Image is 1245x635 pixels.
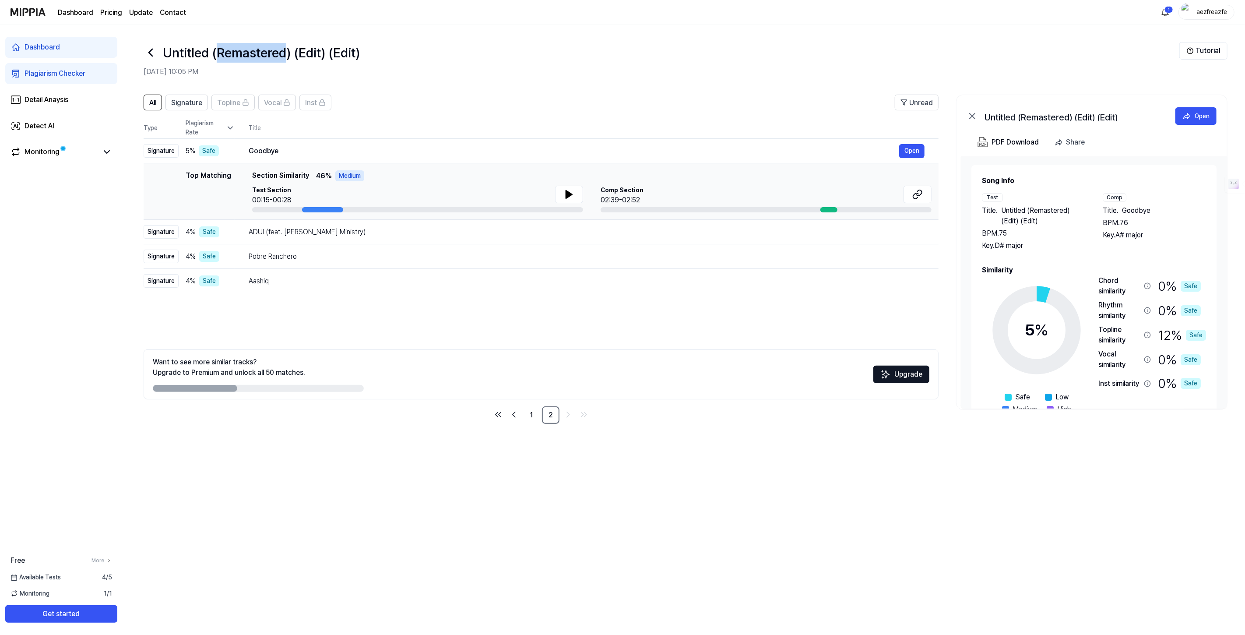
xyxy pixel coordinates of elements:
[1103,193,1126,202] div: Comp
[252,186,292,195] span: Test Section
[909,98,933,108] span: Unread
[25,68,85,79] div: Plagiarism Checker
[1181,378,1201,389] div: Safe
[1034,321,1048,339] span: %
[1158,275,1201,296] div: 0 %
[186,119,235,137] div: Plagiarism Rate
[1186,330,1206,341] div: Safe
[102,573,112,582] span: 4 / 5
[144,406,939,424] nav: pagination
[5,63,117,84] a: Plagiarism Checker
[1158,300,1201,321] div: 0 %
[601,186,644,195] span: Comp Section
[1179,42,1227,60] button: Tutorial
[144,117,179,139] th: Type
[149,98,156,108] span: All
[58,7,93,18] a: Dashboard
[1160,7,1171,18] img: 알림
[211,95,255,110] button: Topline
[199,145,219,156] div: Safe
[165,95,208,110] button: Signature
[144,274,179,288] div: Signature
[992,137,1039,148] div: PDF Download
[163,43,360,63] h1: Untitled (Remastered) (Edit) (Edit)
[1164,6,1173,13] div: 1
[1051,134,1092,151] button: Share
[542,406,559,424] a: 2
[982,228,1085,239] div: BPM. 75
[577,408,591,422] a: Go to last page
[1013,404,1037,415] span: Medium
[25,95,68,105] div: Detail Anaysis
[1103,230,1206,240] div: Key. A# major
[978,137,988,148] img: PDF Download
[601,195,644,205] div: 02:39-02:52
[982,193,1003,202] div: Test
[1187,47,1194,54] img: Help
[153,357,305,378] div: Want to see more similar tracks? Upgrade to Premium and unlock all 50 matches.
[252,170,309,181] span: Section Similarity
[1175,107,1217,125] button: Open
[873,366,929,383] button: Upgrade
[1181,305,1201,316] div: Safe
[160,7,186,18] a: Contact
[982,265,1206,275] h2: Similarity
[961,156,1227,409] a: Song InfoTestTitle.Untitled (Remastered) (Edit) (Edit)BPM.75Key.D# majorCompTitle.GoodbyeBPM.76Ke...
[1158,325,1206,346] div: 12 %
[144,144,179,158] div: Signature
[91,557,112,564] a: More
[880,369,891,380] img: Sparkles
[1181,281,1201,292] div: Safe
[186,276,196,286] span: 4 %
[258,95,296,110] button: Vocal
[873,373,929,381] a: SparklesUpgrade
[899,144,925,158] button: Open
[1057,404,1071,415] span: High
[104,589,112,598] span: 1 / 1
[186,170,231,212] div: Top Matching
[491,408,505,422] a: Go to first page
[1098,349,1140,370] div: Vocal similarity
[144,225,179,239] div: Signature
[1122,205,1150,216] span: Goodbye
[316,171,332,181] span: 46 %
[507,408,521,422] a: Go to previous page
[11,147,98,157] a: Monitoring
[25,147,60,157] div: Monitoring
[895,95,939,110] button: Unread
[5,605,117,623] button: Get started
[249,276,925,286] div: Aashiq
[199,251,219,262] div: Safe
[11,589,49,598] span: Monitoring
[1098,325,1140,346] div: Topline similarity
[5,37,117,58] a: Dashboard
[1103,218,1206,228] div: BPM. 76
[5,89,117,110] a: Detail Anaysis
[1103,205,1118,216] span: Title .
[1066,137,1085,148] div: Share
[171,98,202,108] span: Signature
[1055,392,1069,402] span: Low
[985,111,1160,121] div: Untitled (Remastered) (Edit) (Edit)
[299,95,331,110] button: Inst
[186,227,196,237] span: 4 %
[1158,5,1172,19] button: 알림1
[982,176,1206,186] h2: Song Info
[264,98,281,108] span: Vocal
[11,573,61,582] span: Available Tests
[1158,374,1201,393] div: 0 %
[1098,378,1140,389] div: Inst similarity
[199,226,219,237] div: Safe
[25,121,54,131] div: Detect AI
[144,95,162,110] button: All
[561,408,575,422] a: Go to next page
[1158,349,1201,370] div: 0 %
[249,146,899,156] div: Goodbye
[976,134,1041,151] button: PDF Download
[1025,318,1048,342] div: 5
[1001,205,1085,226] span: Untitled (Remastered) (Edit) (Edit)
[523,406,540,424] a: 1
[129,7,153,18] a: Update
[186,146,195,156] span: 5 %
[1182,4,1192,21] img: profile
